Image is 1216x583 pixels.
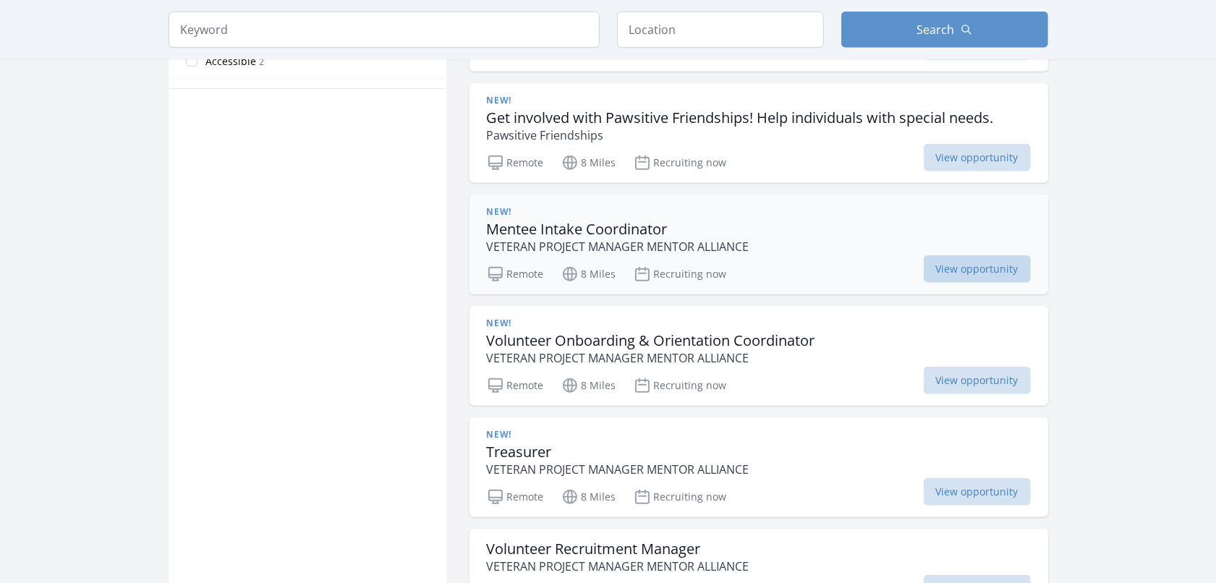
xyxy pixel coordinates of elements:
span: View opportunity [924,144,1031,171]
p: VETERAN PROJECT MANAGER MENTOR ALLIANCE [487,558,749,575]
p: 8 Miles [561,377,616,394]
p: Remote [487,265,544,283]
p: 8 Miles [561,488,616,506]
p: VETERAN PROJECT MANAGER MENTOR ALLIANCE [487,461,749,478]
p: Recruiting now [634,377,727,394]
span: View opportunity [924,255,1031,283]
p: Remote [487,154,544,171]
a: New! Get involved with Pawsitive Friendships! Help individuals with special needs. Pawsitive Frie... [469,83,1048,183]
a: New! Treasurer VETERAN PROJECT MANAGER MENTOR ALLIANCE Remote 8 Miles Recruiting now View opportu... [469,417,1048,517]
h3: Get involved with Pawsitive Friendships! Help individuals with special needs. [487,109,994,127]
p: Pawsitive Friendships [487,127,994,144]
span: New! [487,429,511,441]
p: 8 Miles [561,265,616,283]
h3: Volunteer Recruitment Manager [487,540,749,558]
p: Recruiting now [634,154,727,171]
input: Keyword [169,12,600,48]
a: New! Volunteer Onboarding & Orientation Coordinator VETERAN PROJECT MANAGER MENTOR ALLIANCE Remot... [469,306,1048,406]
span: New! [487,95,511,106]
a: New! Mentee Intake Coordinator VETERAN PROJECT MANAGER MENTOR ALLIANCE Remote 8 Miles Recruiting ... [469,195,1048,294]
p: Recruiting now [634,265,727,283]
span: 2 [260,56,265,68]
p: VETERAN PROJECT MANAGER MENTOR ALLIANCE [487,238,749,255]
button: Search [841,12,1048,48]
p: VETERAN PROJECT MANAGER MENTOR ALLIANCE [487,349,815,367]
p: Recruiting now [634,488,727,506]
span: View opportunity [924,478,1031,506]
p: 8 Miles [561,154,616,171]
p: Remote [487,377,544,394]
p: Remote [487,488,544,506]
span: Search [917,21,955,38]
span: Accessible [206,54,257,69]
span: New! [487,206,511,218]
h3: Volunteer Onboarding & Orientation Coordinator [487,332,815,349]
h3: Mentee Intake Coordinator [487,221,749,238]
input: Accessible 2 [186,55,197,67]
input: Location [617,12,824,48]
h3: Treasurer [487,443,749,461]
span: View opportunity [924,367,1031,394]
span: New! [487,318,511,329]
